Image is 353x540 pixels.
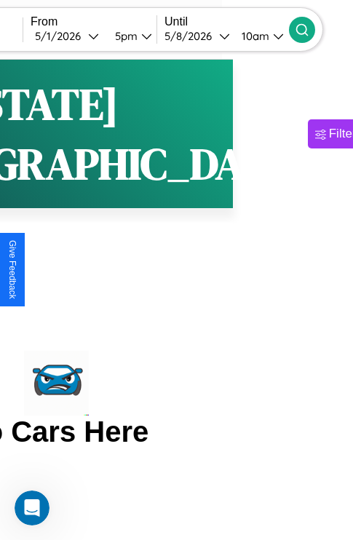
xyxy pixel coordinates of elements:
[108,29,141,43] div: 5pm
[24,351,89,416] img: car
[230,28,289,44] button: 10am
[164,15,289,28] label: Until
[31,15,156,28] label: From
[15,491,49,525] iframe: Intercom live chat
[35,29,88,43] div: 5 / 1 / 2026
[7,240,17,299] div: Give Feedback
[103,28,156,44] button: 5pm
[234,29,273,43] div: 10am
[31,28,103,44] button: 5/1/2026
[164,29,219,43] div: 5 / 8 / 2026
